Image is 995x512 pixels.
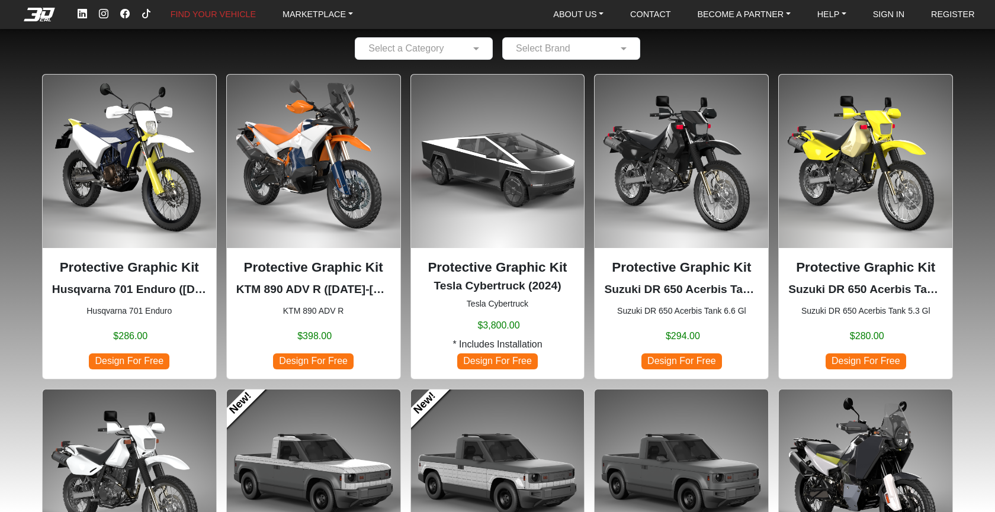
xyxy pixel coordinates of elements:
a: New! [217,379,265,427]
p: Suzuki DR 650 Acerbis Tank 5.3 Gl (1996-2024) [788,281,943,298]
a: FIND YOUR VEHICLE [166,5,261,23]
p: Protective Graphic Kit [604,257,759,278]
div: Suzuki DR 650 Acerbis Tank 5.3 Gl [778,74,953,379]
a: ABOUT US [548,5,608,23]
img: Cybertrucknull2024 [411,75,585,248]
small: Husqvarna 701 Enduro [52,305,207,317]
img: 701 Enduronull2016-2024 [43,75,216,248]
div: KTM 890 ADV R [226,74,401,379]
small: Suzuki DR 650 Acerbis Tank 5.3 Gl [788,305,943,317]
a: SIGN IN [868,5,910,23]
span: Design For Free [641,353,722,369]
p: Protective Graphic Kit [236,257,391,278]
p: Suzuki DR 650 Acerbis Tank 6.6 Gl (1996-2024) [604,281,759,298]
a: New! [401,379,449,427]
a: HELP [813,5,851,23]
a: CONTACT [625,5,675,23]
span: Design For Free [826,353,906,369]
span: $398.00 [297,329,332,343]
span: $280.00 [850,329,884,343]
a: MARKETPLACE [278,5,358,23]
span: * Includes Installation [452,337,542,352]
p: Protective Graphic Kit [788,257,943,278]
small: Tesla Cybertruck [421,298,575,310]
small: Suzuki DR 650 Acerbis Tank 6.6 Gl [604,305,759,317]
p: Tesla Cybertruck (2024) [421,278,575,295]
p: Husqvarna 701 Enduro (2016-2024) [52,281,207,298]
span: Design For Free [273,353,354,369]
div: Husqvarna 701 Enduro [42,74,217,379]
span: Design For Free [89,353,169,369]
img: DR 650Acerbis Tank 6.6 Gl1996-2024 [595,75,768,248]
span: Design For Free [457,353,538,369]
p: Protective Graphic Kit [52,257,207,278]
div: Tesla Cybertruck [410,74,585,379]
span: $294.00 [666,329,700,343]
span: $3,800.00 [477,318,519,333]
a: BECOME A PARTNER [692,5,795,23]
img: 890 ADV R null2023-2025 [227,75,400,248]
div: Suzuki DR 650 Acerbis Tank 6.6 Gl [594,74,769,379]
p: KTM 890 ADV R (2023-2025) [236,281,391,298]
a: REGISTER [926,5,980,23]
img: DR 650Acerbis Tank 5.3 Gl1996-2024 [779,75,952,248]
span: $286.00 [113,329,147,343]
small: KTM 890 ADV R [236,305,391,317]
p: Protective Graphic Kit [421,257,575,278]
